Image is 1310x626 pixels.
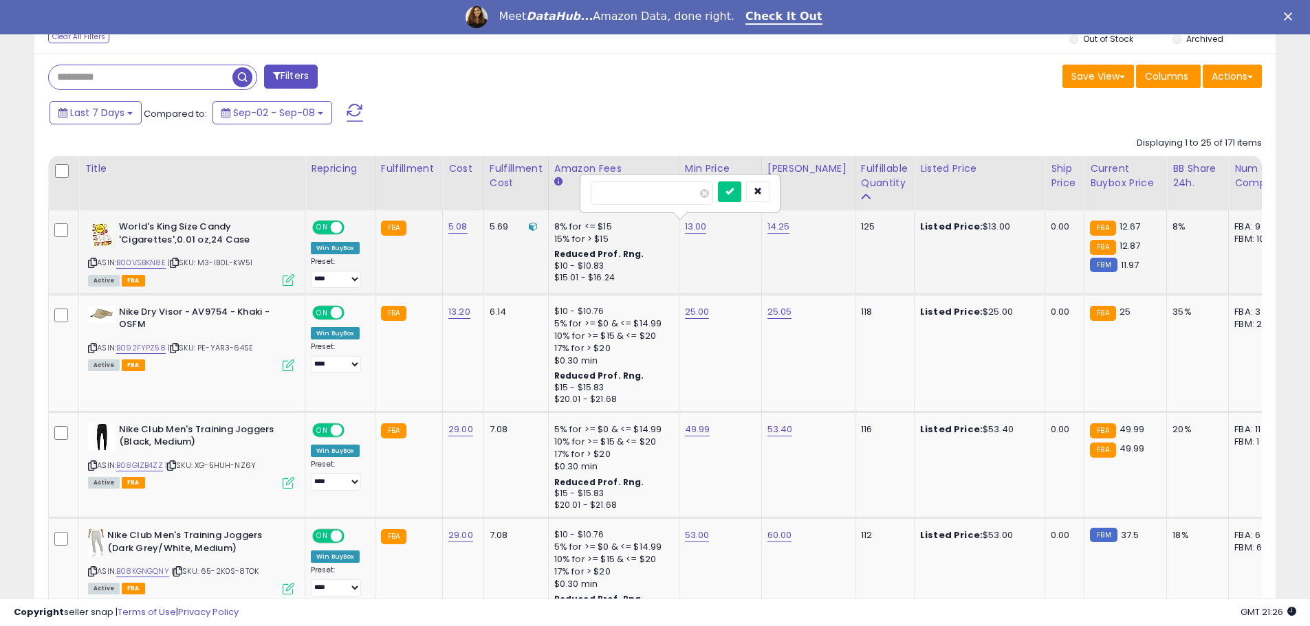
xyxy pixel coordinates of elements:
div: Num of Comp. [1234,161,1285,190]
div: 20% [1172,423,1218,436]
a: 29.00 [448,528,473,542]
div: Amazon Fees [554,161,673,176]
a: 5.08 [448,220,468,234]
div: 17% for > $20 [554,448,668,460]
span: 11.97 [1121,258,1139,271]
span: OFF [342,424,364,436]
span: | SKU: XG-5HUH-NZ6Y [165,460,256,471]
div: 0.00 [1051,221,1073,233]
div: 112 [861,529,904,541]
div: $15 - $15.83 [554,488,668,500]
span: 2025-09-16 21:26 GMT [1241,605,1296,618]
img: Profile image for Georgie [466,6,488,28]
div: FBA: 9 [1234,221,1280,233]
b: Nike Club Men's Training Joggers (Black, Medium) [119,423,286,452]
b: Nike Club Men's Training Joggers (Dark Grey/White, Medium) [107,529,274,558]
div: Clear All Filters [48,30,109,43]
div: $20.01 - $21.68 [554,500,668,511]
span: FBA [122,275,145,287]
span: All listings currently available for purchase on Amazon [88,583,120,594]
span: | SKU: PE-YAR3-64SE [168,342,253,353]
div: 0.00 [1051,306,1073,318]
span: 12.87 [1120,239,1141,252]
div: Title [85,161,299,176]
strong: Copyright [14,605,64,618]
span: ON [314,530,331,542]
div: 15% for > $15 [554,233,668,245]
div: 10% for >= $15 & <= $20 [554,436,668,448]
div: $0.30 min [554,355,668,367]
div: Win BuyBox [311,327,360,339]
div: $25.00 [920,306,1034,318]
div: Displaying 1 to 25 of 171 items [1137,137,1262,150]
b: Listed Price: [920,305,983,318]
div: 17% for > $20 [554,566,668,578]
div: FBA: 3 [1234,306,1280,318]
span: ON [314,222,331,234]
div: 10% for >= $15 & <= $20 [554,553,668,566]
span: 12.67 [1120,220,1141,233]
a: 25.00 [685,305,710,319]
div: 7.08 [490,423,538,436]
div: Listed Price [920,161,1039,176]
a: 25.05 [767,305,792,319]
div: 116 [861,423,904,436]
div: $13.00 [920,221,1034,233]
span: | SKU: M3-IB0L-KW5I [168,257,252,268]
div: Ship Price [1051,161,1078,190]
small: FBM [1090,528,1117,542]
div: Current Buybox Price [1090,161,1161,190]
div: Win BuyBox [311,550,360,563]
div: Close [1284,12,1298,21]
img: 312bWuxoseL._SL40_.jpg [88,529,104,557]
div: 17% for > $20 [554,342,668,355]
small: FBA [1090,423,1115,438]
span: FBA [122,359,145,371]
div: FBM: 1 [1234,436,1280,448]
a: Privacy Policy [178,605,239,618]
div: $0.30 min [554,578,668,590]
b: Listed Price: [920,423,983,436]
div: Fulfillment Cost [490,161,543,190]
small: FBA [381,221,406,236]
span: Compared to: [144,107,207,120]
div: ASIN: [88,306,294,370]
div: 5% for >= $0 & <= $14.99 [554,541,668,553]
button: Actions [1203,65,1262,88]
div: 10% for >= $15 & <= $20 [554,330,668,342]
div: $15.01 - $16.24 [554,272,668,284]
span: Columns [1145,69,1188,83]
div: ASIN: [88,529,294,593]
div: $20.01 - $21.68 [554,394,668,405]
img: 21MlbwdvUTS._SL40_.jpg [88,423,116,451]
small: FBA [1090,443,1115,458]
div: BB Share 24h. [1172,161,1223,190]
div: 18% [1172,529,1218,541]
div: Win BuyBox [311,445,360,457]
span: FBA [122,583,145,594]
div: Cost [448,161,478,176]
div: $10 - $10.76 [554,529,668,541]
div: Preset: [311,257,364,288]
div: $0.30 min [554,460,668,473]
b: Reduced Prof. Rng. [554,248,644,260]
button: Save View [1062,65,1134,88]
div: 5% for >= $0 & <= $14.99 [554,423,668,436]
a: 49.99 [685,423,710,436]
a: B00VSBKN8E [116,257,166,269]
b: Reduced Prof. Rng. [554,476,644,488]
span: OFF [342,306,364,318]
button: Sep-02 - Sep-08 [212,101,332,124]
small: FBA [1090,240,1115,255]
span: | SKU: 65-2K0S-8TOK [171,566,259,577]
div: Win BuyBox [311,242,360,254]
b: Listed Price: [920,220,983,233]
div: Min Price [685,161,756,176]
div: FBA: 6 [1234,529,1280,541]
a: 13.00 [685,220,707,234]
span: OFF [342,530,364,542]
div: Preset: [311,342,364,373]
div: 5% for >= $0 & <= $14.99 [554,317,668,330]
span: 49.99 [1120,442,1145,455]
button: Last 7 Days [50,101,142,124]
